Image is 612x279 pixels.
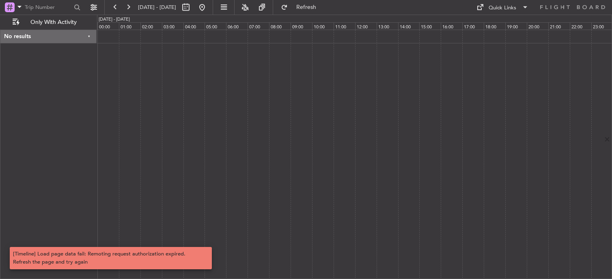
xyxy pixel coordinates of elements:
div: 20:00 [527,22,548,30]
div: [Timeline] Load page data fail: Remoting request authorization expired. Refresh the page and try ... [13,250,200,266]
div: 16:00 [441,22,462,30]
div: 09:00 [291,22,312,30]
div: 05:00 [205,22,226,30]
div: 04:00 [183,22,205,30]
div: 08:00 [269,22,291,30]
div: 13:00 [377,22,398,30]
div: 10:00 [312,22,334,30]
div: 19:00 [505,22,527,30]
div: 07:00 [248,22,269,30]
div: 00:00 [97,22,119,30]
div: 18:00 [484,22,505,30]
div: 14:00 [398,22,420,30]
div: 12:00 [355,22,377,30]
div: 01:00 [119,22,140,30]
div: 03:00 [162,22,183,30]
div: Quick Links [489,4,516,12]
input: Trip Number [25,1,71,13]
div: 22:00 [570,22,591,30]
span: [DATE] - [DATE] [138,4,176,11]
button: Quick Links [472,1,532,14]
span: Refresh [289,4,323,10]
button: Only With Activity [9,16,88,29]
div: 21:00 [548,22,570,30]
div: 17:00 [462,22,484,30]
div: 06:00 [226,22,248,30]
span: Only With Activity [21,19,86,25]
button: Refresh [277,1,326,14]
div: 15:00 [419,22,441,30]
div: 11:00 [334,22,355,30]
div: [DATE] - [DATE] [99,16,130,23]
div: 02:00 [140,22,162,30]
